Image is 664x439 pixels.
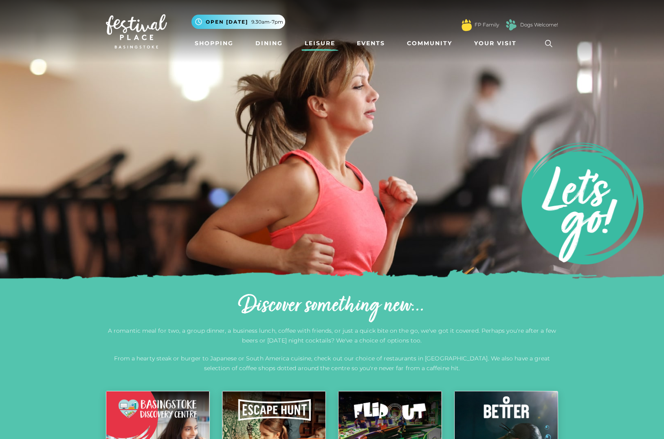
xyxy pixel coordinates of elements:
[206,18,248,26] span: Open [DATE]
[475,21,499,29] a: FP Family
[191,15,285,29] button: Open [DATE] 9.30am-7pm
[301,36,339,51] a: Leisure
[251,18,283,26] span: 9.30am-7pm
[191,36,237,51] a: Shopping
[252,36,286,51] a: Dining
[106,353,558,373] p: From a hearty steak or burger to Japanese or South America cuisine, check out our choice of resta...
[471,36,524,51] a: Your Visit
[106,14,167,48] img: Festival Place Logo
[106,326,558,345] p: A romantic meal for two, a group dinner, a business lunch, coffee with friends, or just a quick b...
[520,21,558,29] a: Dogs Welcome!
[404,36,455,51] a: Community
[106,293,558,319] h2: Discover something new...
[354,36,388,51] a: Events
[474,39,517,48] span: Your Visit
